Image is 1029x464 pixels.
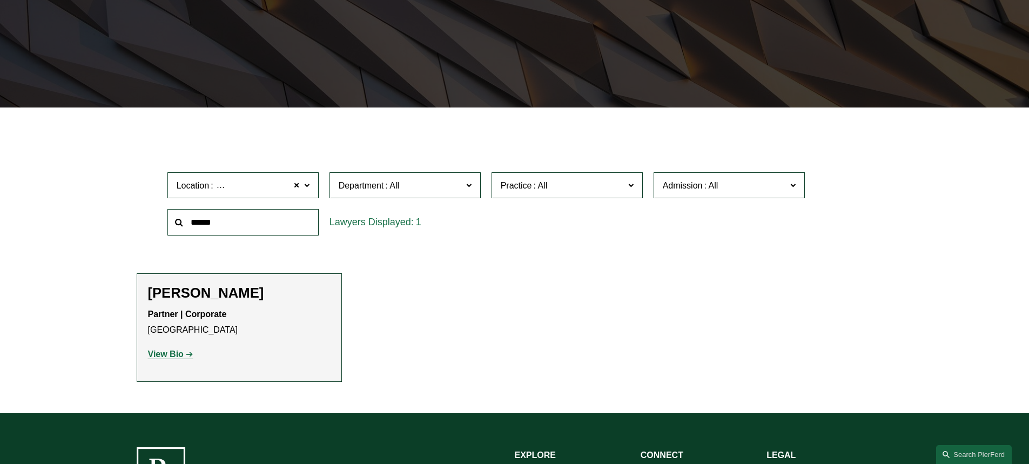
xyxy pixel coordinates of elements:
strong: View Bio [148,349,184,359]
span: Location [177,181,210,190]
a: View Bio [148,349,193,359]
span: Admission [663,181,703,190]
strong: LEGAL [766,450,796,460]
span: Practice [501,181,532,190]
span: 1 [416,217,421,227]
a: Search this site [936,445,1012,464]
span: Department [339,181,384,190]
p: [GEOGRAPHIC_DATA] [148,307,331,338]
span: [GEOGRAPHIC_DATA] [215,179,305,193]
h2: [PERSON_NAME] [148,285,331,301]
strong: Partner | Corporate [148,310,227,319]
strong: EXPLORE [515,450,556,460]
strong: CONNECT [641,450,683,460]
